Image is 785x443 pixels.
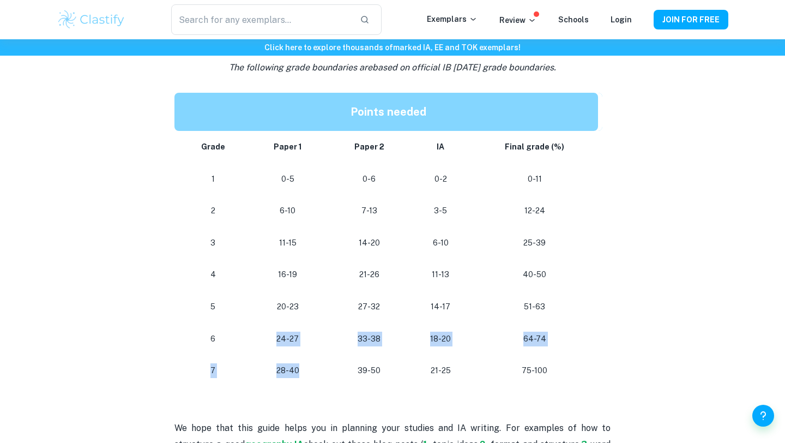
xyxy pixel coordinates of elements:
p: 3 [188,236,238,250]
p: 6-10 [419,236,463,250]
p: 0-5 [256,172,319,187]
p: 11-13 [419,267,463,282]
p: 7 [188,363,238,378]
span: based on official IB [DATE] grade boundaries. [372,62,556,73]
strong: Paper 1 [274,142,302,151]
p: 18-20 [419,332,463,346]
p: 6 [188,332,238,346]
a: Schools [558,15,589,24]
p: 33-38 [337,332,401,346]
p: 20-23 [256,300,319,314]
strong: Final grade (%) [505,142,564,151]
img: Clastify logo [57,9,126,31]
p: 0-11 [480,172,589,187]
strong: IA [437,142,444,151]
p: 21-26 [337,267,401,282]
p: 12-24 [480,203,589,218]
p: 27-32 [337,300,401,314]
input: Search for any exemplars... [171,4,351,35]
h6: Click here to explore thousands of marked IA, EE and TOK exemplars ! [2,41,783,53]
p: 51-63 [480,300,589,314]
p: 11-15 [256,236,319,250]
p: 7-13 [337,203,401,218]
p: 3-5 [419,203,463,218]
p: 4 [188,267,238,282]
p: 75-100 [480,363,589,378]
strong: Grade [201,142,225,151]
p: 0-6 [337,172,401,187]
p: 40-50 [480,267,589,282]
p: 21-25 [419,363,463,378]
p: 6-10 [256,203,319,218]
p: Review [499,14,536,26]
p: 64-74 [480,332,589,346]
a: Login [611,15,632,24]
strong: Points needed [351,105,426,118]
p: 14-17 [419,300,463,314]
button: Help and Feedback [752,405,774,427]
p: Exemplars [427,13,478,25]
p: 0-2 [419,172,463,187]
p: 24-27 [256,332,319,346]
p: 25-39 [480,236,589,250]
strong: Paper 2 [354,142,384,151]
i: The following grade boundaries are [229,62,556,73]
p: 16-19 [256,267,319,282]
p: 14-20 [337,236,401,250]
p: 2 [188,203,238,218]
p: 1 [188,172,238,187]
button: JOIN FOR FREE [654,10,728,29]
p: 28-40 [256,363,319,378]
p: 5 [188,300,238,314]
p: 39-50 [337,363,401,378]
